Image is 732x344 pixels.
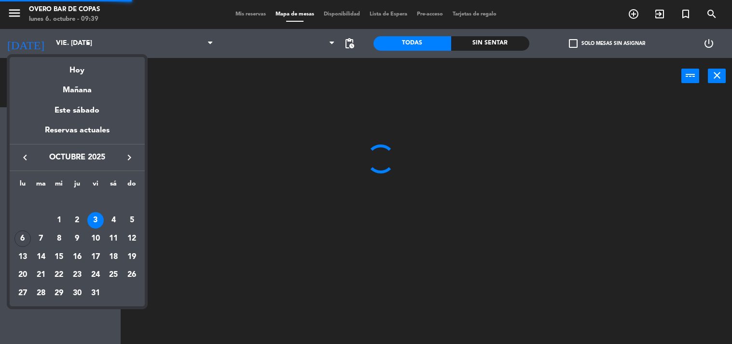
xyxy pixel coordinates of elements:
td: 22 de octubre de 2025 [50,266,68,284]
div: 22 [51,267,67,283]
div: 17 [87,249,104,265]
div: 5 [124,212,140,229]
td: 8 de octubre de 2025 [50,229,68,248]
div: 2 [69,212,85,229]
td: 28 de octubre de 2025 [32,284,50,302]
div: 28 [33,285,49,301]
td: 13 de octubre de 2025 [14,248,32,266]
span: octubre 2025 [34,151,121,164]
td: 30 de octubre de 2025 [68,284,86,302]
div: 31 [87,285,104,301]
th: domingo [123,178,141,193]
th: viernes [86,178,105,193]
div: 25 [105,267,122,283]
td: 27 de octubre de 2025 [14,284,32,302]
div: 18 [105,249,122,265]
td: 24 de octubre de 2025 [86,266,105,284]
td: 31 de octubre de 2025 [86,284,105,302]
th: lunes [14,178,32,193]
td: 7 de octubre de 2025 [32,229,50,248]
td: 17 de octubre de 2025 [86,248,105,266]
div: 1 [51,212,67,229]
div: 4 [105,212,122,229]
div: 6 [14,230,31,247]
div: 30 [69,285,85,301]
td: 26 de octubre de 2025 [123,266,141,284]
td: 18 de octubre de 2025 [105,248,123,266]
td: 15 de octubre de 2025 [50,248,68,266]
div: 23 [69,267,85,283]
th: sábado [105,178,123,193]
td: 5 de octubre de 2025 [123,211,141,229]
div: 29 [51,285,67,301]
div: 20 [14,267,31,283]
div: 11 [105,230,122,247]
td: 10 de octubre de 2025 [86,229,105,248]
div: 3 [87,212,104,229]
div: 13 [14,249,31,265]
th: jueves [68,178,86,193]
div: 8 [51,230,67,247]
td: 11 de octubre de 2025 [105,229,123,248]
th: martes [32,178,50,193]
td: 12 de octubre de 2025 [123,229,141,248]
div: 19 [124,249,140,265]
i: keyboard_arrow_right [124,152,135,163]
td: 4 de octubre de 2025 [105,211,123,229]
div: 16 [69,249,85,265]
td: 19 de octubre de 2025 [123,248,141,266]
div: 21 [33,267,49,283]
td: 2 de octubre de 2025 [68,211,86,229]
td: 6 de octubre de 2025 [14,229,32,248]
div: 15 [51,249,67,265]
td: 3 de octubre de 2025 [86,211,105,229]
div: 10 [87,230,104,247]
div: Reservas actuales [10,124,145,144]
div: 7 [33,230,49,247]
div: 9 [69,230,85,247]
div: 14 [33,249,49,265]
td: 9 de octubre de 2025 [68,229,86,248]
div: 26 [124,267,140,283]
i: keyboard_arrow_left [19,152,31,163]
div: 24 [87,267,104,283]
td: 23 de octubre de 2025 [68,266,86,284]
td: 14 de octubre de 2025 [32,248,50,266]
td: OCT. [14,193,141,212]
div: 27 [14,285,31,301]
div: 12 [124,230,140,247]
button: keyboard_arrow_right [121,151,138,164]
td: 20 de octubre de 2025 [14,266,32,284]
div: Este sábado [10,97,145,124]
div: Hoy [10,57,145,77]
td: 1 de octubre de 2025 [50,211,68,229]
td: 29 de octubre de 2025 [50,284,68,302]
div: Mañana [10,77,145,97]
button: keyboard_arrow_left [16,151,34,164]
td: 16 de octubre de 2025 [68,248,86,266]
td: 21 de octubre de 2025 [32,266,50,284]
th: miércoles [50,178,68,193]
td: 25 de octubre de 2025 [105,266,123,284]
